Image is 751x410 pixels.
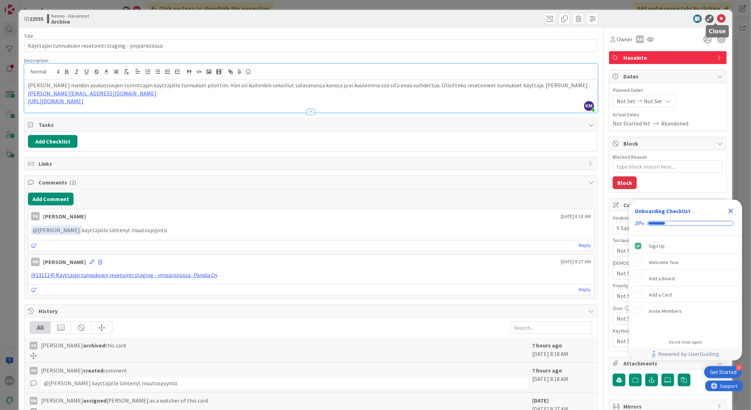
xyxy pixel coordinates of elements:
[633,348,739,361] a: Powered by UserGuiding
[617,291,707,301] span: Not Set
[41,396,208,405] span: [PERSON_NAME] [PERSON_NAME] as a watcher of this card
[39,178,585,187] span: Comments
[24,39,598,52] input: type card name here...
[579,241,591,250] a: Reply
[613,260,723,265] div: [DEMOGRAPHIC_DATA]
[649,258,679,266] div: Welcome Tour
[623,359,714,368] span: Attachments
[24,57,48,64] span: Description
[736,364,742,371] div: 4
[39,121,585,129] span: Tasks
[69,179,76,186] span: ( 2 )
[613,215,723,220] div: Asiakas
[613,119,650,128] span: Not Started Yet
[617,337,711,345] span: Not Set
[623,53,714,62] span: Havainto
[669,339,702,345] div: Do not show again
[33,227,80,234] span: [PERSON_NAME]
[617,224,711,232] span: Y-Säätiö
[28,135,77,148] button: Add Checklist
[532,397,549,404] b: [DATE]
[83,367,103,374] b: created
[31,258,40,266] div: KM
[30,397,37,405] div: KM
[43,212,86,221] div: [PERSON_NAME]
[632,287,739,303] div: Add a Card is incomplete.
[532,367,562,374] b: 7 hours ago
[41,377,529,389] div: @[PERSON_NAME]﻿ käyttäjälle lähtenyt muutospyyntö
[83,397,106,404] b: assigned
[617,246,711,255] span: Not Set
[649,242,665,250] div: Sign Up
[579,285,591,294] a: Reply
[636,35,644,43] div: KM
[617,97,635,105] span: Not Set
[629,200,742,361] div: Checklist Container
[532,341,592,359] div: [DATE] 8:18 AM
[613,154,647,160] label: Blocked Reason
[635,220,644,227] div: 20%
[635,220,737,227] div: Checklist progress: 20%
[51,19,89,24] b: Archive
[28,90,156,97] a: [PERSON_NAME][EMAIL_ADDRESS][DOMAIN_NAME]
[29,15,43,22] b: 22555
[561,258,591,265] span: [DATE] 8:27 AM
[24,14,43,23] span: ID
[43,258,86,266] div: [PERSON_NAME]
[613,283,723,288] div: Priority
[629,348,742,361] div: Footer
[24,33,33,39] label: Title
[704,366,742,378] div: Open Get Started checklist, remaining modules: 4
[623,201,714,209] span: Custom Fields
[623,72,714,81] span: Dates
[532,342,562,349] b: 7 hours ago
[39,307,585,315] span: History
[613,238,723,243] div: Testaus
[28,193,74,205] button: Add Comment
[632,303,739,319] div: Invite Members is incomplete.
[584,101,594,111] span: KM
[629,235,742,335] div: Checklist items
[662,119,689,128] span: Abandoned
[710,369,737,376] div: Get Started
[31,271,217,279] a: [#131114] Käyttäjän tunnuksien resetointi staging - ympäristössä : Pandia Oy
[649,291,672,299] div: Add a Card
[28,98,83,105] a: [URL][DOMAIN_NAME]
[617,35,633,43] span: Owner
[725,205,737,217] div: Close Checklist
[28,81,594,97] p: [PERSON_NAME] meidän asukassivujen toimittajan käyttäjälle tunnukset pilottiin. Hän oli kuitenkin...
[635,207,691,215] div: Onboarding Checklist
[30,367,37,375] div: PH
[532,366,592,389] div: [DATE] 8:18 AM
[31,225,591,235] p: käyttäjälle lähtenyt muutospyyntö
[632,271,739,286] div: Add a Board is incomplete.
[617,269,711,277] span: Not Set
[613,87,723,94] span: Planned Dates
[644,97,663,105] span: Not Set
[41,341,126,350] span: [PERSON_NAME] this card
[632,254,739,270] div: Welcome Tour is incomplete.
[617,314,711,323] span: Not Set
[15,1,32,10] span: Support
[83,342,105,349] b: archived
[33,227,38,234] span: @
[30,322,51,334] div: All
[613,306,723,311] div: Osio
[623,139,714,148] span: Block
[39,159,585,168] span: Links
[510,321,592,334] input: Search...
[658,350,719,358] span: Powered by UserGuiding
[41,366,127,375] span: [PERSON_NAME] comment
[30,342,37,350] div: PH
[31,212,40,221] div: PH
[632,238,739,254] div: Sign Up is complete.
[613,328,723,333] div: Käyttöönottokriittisyys
[613,111,723,118] span: Actual Dates
[649,274,675,283] div: Add a Board
[561,213,591,220] span: [DATE] 8:18 AM
[709,28,726,35] h5: Close
[51,13,89,19] span: Kenno - Havainnot
[649,307,682,315] div: Invite Members
[613,176,637,189] button: Block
